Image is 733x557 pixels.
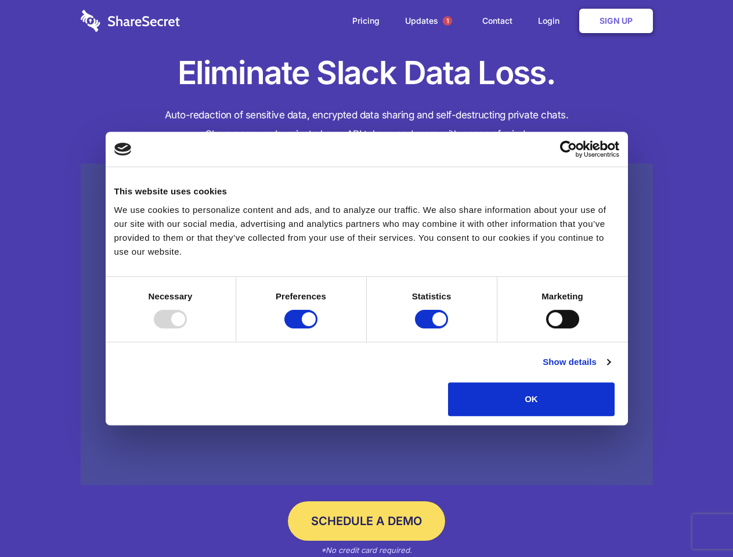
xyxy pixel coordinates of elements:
div: We use cookies to personalize content and ads, and to analyze our traffic. We also share informat... [114,203,619,259]
a: Show details [543,355,610,369]
strong: Statistics [412,291,452,301]
a: Usercentrics Cookiebot - opens in a new window [518,140,619,158]
a: Sign Up [579,9,653,33]
span: 1 [443,16,452,26]
button: OK [448,382,615,416]
a: Schedule a Demo [288,501,445,541]
img: logo-wordmark-white-trans-d4663122ce5f474addd5e946df7df03e33cb6a1c49d2221995e7729f52c070b2.svg [81,10,180,32]
h4: Auto-redaction of sensitive data, encrypted data sharing and self-destructing private chats. Shar... [81,106,653,144]
a: Login [526,3,577,39]
strong: Necessary [149,291,193,301]
img: logo [114,143,132,155]
a: Pricing [341,3,391,39]
div: This website uses cookies [114,185,619,198]
a: Contact [471,3,524,39]
strong: Marketing [541,291,583,301]
strong: Preferences [276,291,326,301]
a: Wistia video thumbnail [81,164,653,486]
em: *No credit card required. [321,545,412,555]
h1: Eliminate Slack Data Loss. [81,52,653,94]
